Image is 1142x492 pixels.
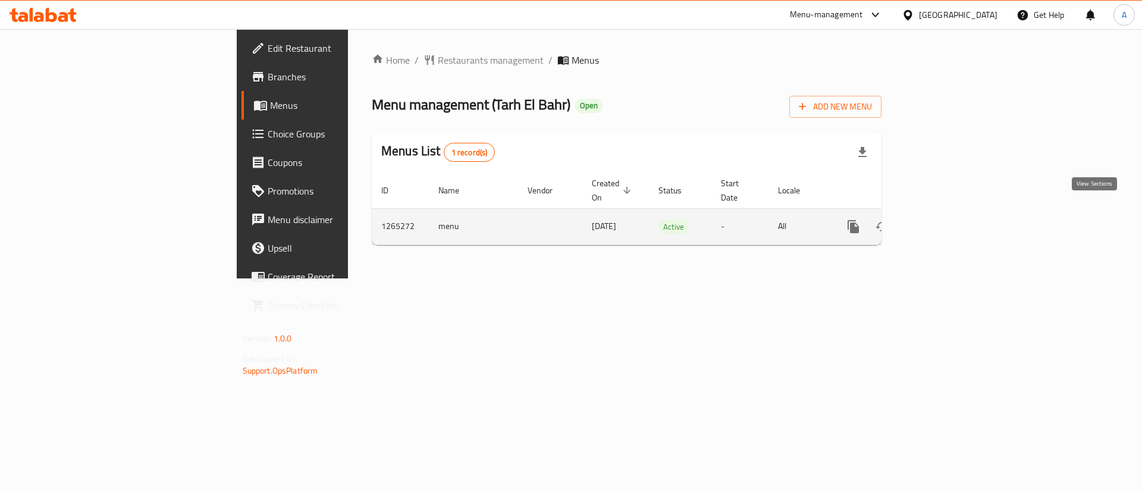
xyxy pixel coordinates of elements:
h2: Menus List [381,142,495,162]
div: Open [575,99,603,113]
th: Actions [830,173,963,209]
a: Menu disclaimer [241,205,428,234]
div: Active [658,220,689,234]
span: Menu management ( Tarh El Bahr ) [372,91,570,118]
a: Upsell [241,234,428,262]
a: Coverage Report [241,262,428,291]
span: Created On [592,176,635,205]
a: Branches [241,62,428,91]
td: menu [429,208,518,245]
a: Support.OpsPlatform [243,363,318,378]
span: Menus [270,98,418,112]
button: Add New Menu [789,96,881,118]
div: [GEOGRAPHIC_DATA] [919,8,997,21]
button: Change Status [868,212,896,241]
span: Upsell [268,241,418,255]
span: Edit Restaurant [268,41,418,55]
span: Promotions [268,184,418,198]
a: Edit Restaurant [241,34,428,62]
div: Export file [848,138,877,167]
span: Branches [268,70,418,84]
a: Menus [241,91,428,120]
span: Locale [778,183,815,198]
span: 1.0.0 [274,331,292,346]
table: enhanced table [372,173,963,245]
a: Restaurants management [423,53,544,67]
span: Active [658,220,689,234]
span: Status [658,183,697,198]
span: Add New Menu [799,99,872,114]
a: Grocery Checklist [241,291,428,319]
span: Coupons [268,155,418,170]
span: 1 record(s) [444,147,495,158]
span: Start Date [721,176,754,205]
a: Promotions [241,177,428,205]
span: Open [575,101,603,111]
nav: breadcrumb [372,53,881,67]
span: Menu disclaimer [268,212,418,227]
button: more [839,212,868,241]
td: All [768,208,830,245]
span: [DATE] [592,218,616,234]
td: - [711,208,768,245]
span: Menus [572,53,599,67]
span: Name [438,183,475,198]
span: Vendor [528,183,568,198]
li: / [548,53,553,67]
span: Version: [243,331,272,346]
span: Choice Groups [268,127,418,141]
div: Menu-management [790,8,863,22]
a: Choice Groups [241,120,428,148]
a: Coupons [241,148,428,177]
span: Grocery Checklist [268,298,418,312]
span: A [1122,8,1127,21]
span: Coverage Report [268,269,418,284]
div: Total records count [444,143,495,162]
span: Get support on: [243,351,297,366]
span: ID [381,183,404,198]
span: Restaurants management [438,53,544,67]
